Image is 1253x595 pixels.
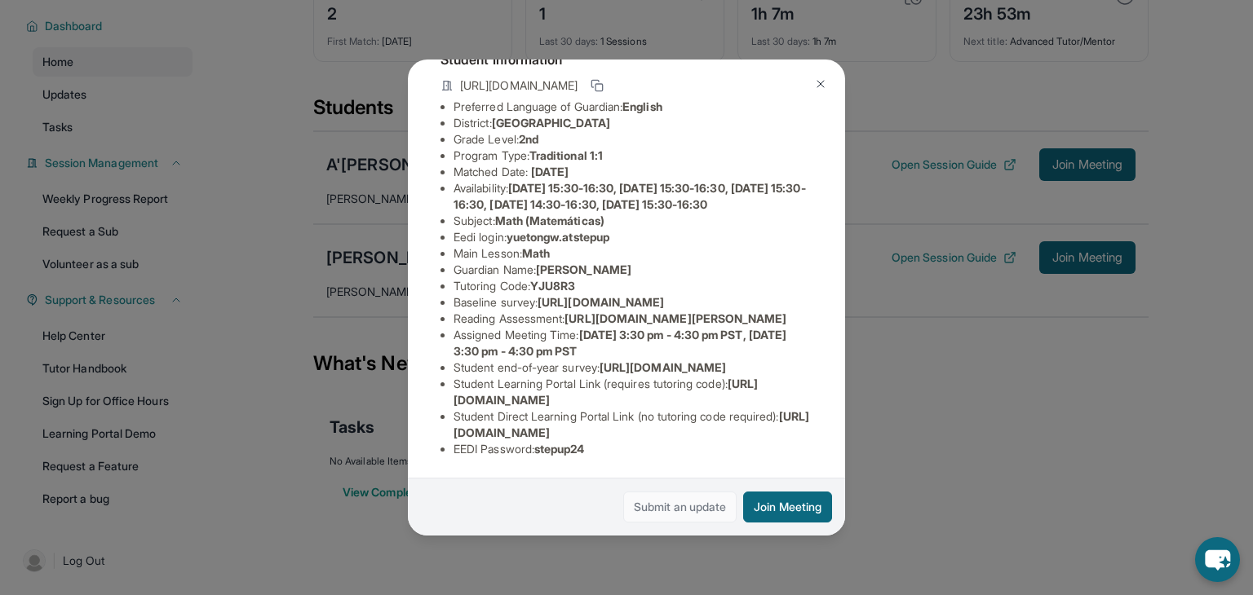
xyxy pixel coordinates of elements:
li: Tutoring Code : [454,278,812,294]
button: chat-button [1195,537,1240,582]
span: [URL][DOMAIN_NAME] [600,360,726,374]
img: Close Icon [814,77,827,90]
li: Grade Level: [454,131,812,148]
li: Student Learning Portal Link (requires tutoring code) : [454,376,812,408]
li: Subject : [454,213,812,229]
a: Submit an update [623,491,737,522]
li: Reading Assessment : [454,311,812,327]
li: Matched Date: [454,164,812,180]
li: Guardian Name : [454,262,812,278]
span: [URL][DOMAIN_NAME] [538,295,664,309]
li: Preferred Language of Guardian: [454,99,812,115]
span: [GEOGRAPHIC_DATA] [492,116,610,130]
li: Availability: [454,180,812,213]
span: [URL][DOMAIN_NAME][PERSON_NAME] [565,311,786,325]
span: [DATE] [531,165,569,178]
li: Program Type: [454,148,812,164]
span: [PERSON_NAME] [536,262,631,276]
span: [DATE] 3:30 pm - 4:30 pm PST, [DATE] 3:30 pm - 4:30 pm PST [454,328,786,358]
li: District: [454,115,812,131]
span: English [622,99,662,113]
span: [DATE] 15:30-16:30, [DATE] 15:30-16:30, [DATE] 15:30-16:30, [DATE] 14:30-16:30, [DATE] 15:30-16:30 [454,181,806,211]
button: Copy link [587,76,607,95]
span: Math (Matemáticas) [495,214,604,227]
span: 2nd [519,132,538,146]
button: Join Meeting [743,491,832,522]
li: Assigned Meeting Time : [454,327,812,359]
li: Baseline survey : [454,294,812,311]
span: YJU8R3 [530,279,575,293]
li: Student Direct Learning Portal Link (no tutoring code required) : [454,408,812,441]
li: Eedi login : [454,229,812,245]
span: stepup24 [534,442,585,456]
h4: Student Information [441,50,812,69]
span: [URL][DOMAIN_NAME] [460,77,578,94]
span: Math [522,246,550,260]
li: EEDI Password : [454,441,812,457]
li: Main Lesson : [454,245,812,262]
span: Traditional 1:1 [529,148,603,162]
li: Student end-of-year survey : [454,359,812,376]
span: yuetongw.atstepup [507,230,609,244]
